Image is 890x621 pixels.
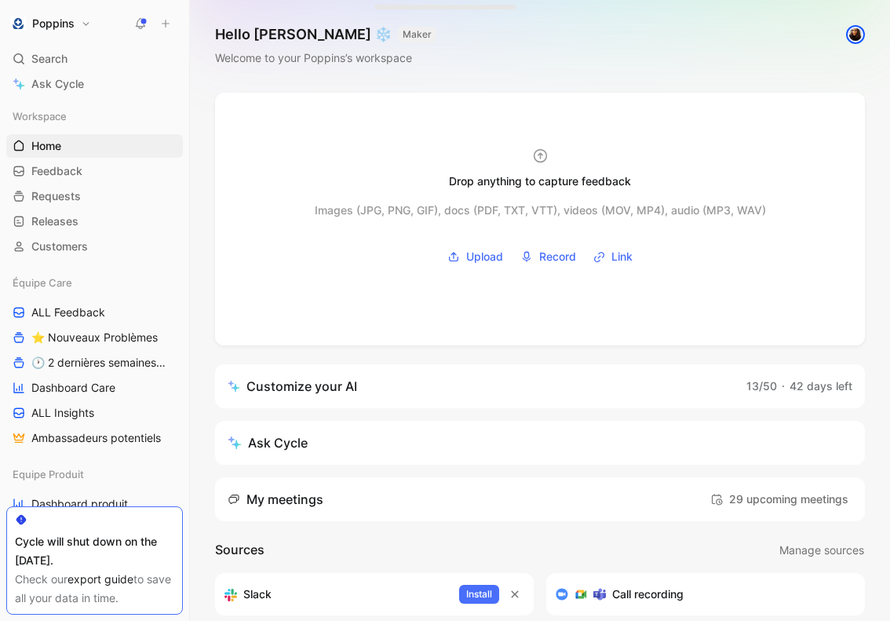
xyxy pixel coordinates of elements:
h1: Hello [PERSON_NAME] ❄️ [215,25,436,44]
span: ⭐ Nouveaux Problèmes [31,330,158,345]
div: Customize your AI [228,377,357,396]
a: Requests [6,184,183,208]
span: 🕐 2 dernières semaines - Occurences [31,355,166,371]
span: Manage sources [779,541,864,560]
a: Ambassadeurs potentiels [6,426,183,450]
a: ALL Feedback [6,301,183,324]
div: Équipe Care [6,271,183,294]
h2: Sources [215,540,264,561]
div: Équipe CareALL Feedback⭐ Nouveaux Problèmes🕐 2 dernières semaines - OccurencesDashboard CareALL I... [6,271,183,450]
h3: Slack [243,585,272,604]
span: Ambassadeurs potentiels [31,430,161,446]
div: Ask Cycle [228,433,308,452]
span: Workspace [13,108,67,124]
div: Drop anything to capture feedback [449,172,631,191]
div: Sync your customers, send feedback and get updates in Slack [224,585,447,604]
div: Record & transcribe meetings from Zoom, Meet & Teams. [556,585,843,604]
a: ⭐ Nouveaux Problèmes [6,326,183,349]
span: · [782,379,785,393]
span: Link [611,247,633,266]
h1: Poppins [32,16,75,31]
span: Equipe Produit [13,466,84,482]
button: 29 upcoming meetings [706,487,852,512]
button: Ask Cycle [215,421,865,465]
button: Upload [442,245,509,268]
span: Home [31,138,61,154]
div: Workspace [6,104,183,128]
span: Upload [466,247,503,266]
a: Feedback [6,159,183,183]
a: Ask Cycle [6,72,183,96]
span: Ask Cycle [31,75,84,93]
span: Install [466,586,492,602]
span: Dashboard Care [31,380,115,396]
div: My meetings [228,490,323,509]
a: 🕐 2 dernières semaines - Occurences [6,351,183,374]
a: export guide [67,572,133,586]
span: ALL Feedback [31,305,105,320]
button: Link [588,245,638,268]
span: Search [31,49,67,68]
a: Dashboard produit [6,492,183,516]
a: Releases [6,210,183,233]
button: MAKER [398,27,436,42]
span: Requests [31,188,81,204]
span: 13/50 [746,379,777,393]
span: 42 days left [790,379,852,393]
div: Check our to save all your data in time. [15,570,174,608]
div: Cycle will shut down on the [DATE]. [15,532,174,570]
span: Équipe Care [13,275,72,290]
a: Home [6,134,183,158]
div: Welcome to your Poppins’s workspace [215,49,436,68]
a: Customize your AI13/50·42 days left [215,364,865,408]
button: Install [459,585,499,604]
h3: Call recording [612,585,684,604]
a: ALL Insights [6,401,183,425]
div: Images (JPG, PNG, GIF), docs (PDF, TXT, VTT), videos (MOV, MP4), audio (MP3, WAV) [315,201,766,220]
span: Record [539,247,576,266]
button: PoppinsPoppins [6,13,95,35]
span: Customers [31,239,88,254]
div: Equipe Produit [6,462,183,486]
img: avatar [848,27,863,42]
a: Customers [6,235,183,258]
span: Releases [31,214,78,229]
button: Record [515,245,582,268]
span: Dashboard produit [31,496,128,512]
a: Dashboard Care [6,376,183,400]
img: Poppins [10,16,26,31]
span: ALL Insights [31,405,94,421]
button: Manage sources [779,540,865,561]
div: Search [6,47,183,71]
span: Feedback [31,163,82,179]
span: 29 upcoming meetings [710,490,848,509]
